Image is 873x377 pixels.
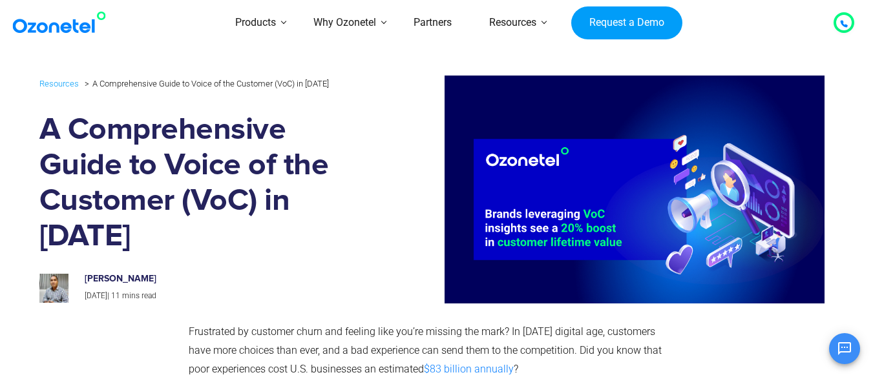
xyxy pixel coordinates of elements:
[829,333,860,364] button: Open chat
[85,291,107,300] span: [DATE]
[424,363,514,375] a: $83 billion annually
[111,291,120,300] span: 11
[380,76,825,303] img: Voice of the Customer
[39,274,68,303] img: prashanth-kancherla_avatar-200x200.jpeg
[571,6,682,40] a: Request a Demo
[122,291,156,300] span: mins read
[85,289,357,303] p: |
[85,274,357,285] h6: [PERSON_NAME]
[39,112,371,254] h1: A Comprehensive Guide to Voice of the Customer (VoC) in [DATE]
[189,325,662,375] span: Frustrated by customer churn and feeling like you’re missing the mark? In [DATE] digital age, cus...
[81,76,329,92] li: A Comprehensive Guide to Voice of the Customer (VoC) in [DATE]
[514,363,518,375] span: ?
[39,76,79,91] a: Resources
